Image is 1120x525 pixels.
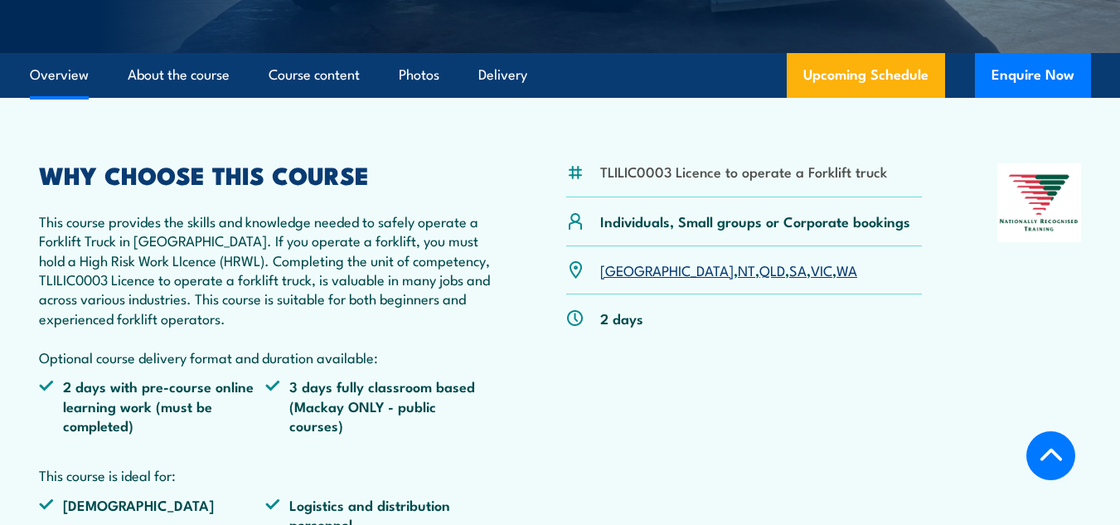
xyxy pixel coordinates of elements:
img: Nationally Recognised Training logo. [997,163,1081,242]
a: Delivery [478,53,527,97]
a: WA [836,260,857,280]
a: Course content [269,53,360,97]
p: This course is ideal for: [39,465,491,484]
a: About the course [128,53,230,97]
li: 2 days with pre-course online learning work (must be completed) [39,377,265,435]
p: This course provides the skills and knowledge needed to safely operate a Forklift Truck in [GEOGR... [39,211,491,367]
a: NT [738,260,755,280]
a: Upcoming Schedule [787,53,945,98]
h2: WHY CHOOSE THIS COURSE [39,163,491,185]
a: SA [789,260,807,280]
a: QLD [759,260,785,280]
a: [GEOGRAPHIC_DATA] [600,260,734,280]
button: Enquire Now [975,53,1091,98]
a: Overview [30,53,89,97]
a: VIC [811,260,832,280]
p: , , , , , [600,260,857,280]
p: 2 days [600,309,643,328]
li: TLILIC0003 Licence to operate a Forklift truck [600,162,887,181]
p: Individuals, Small groups or Corporate bookings [600,211,910,231]
a: Photos [399,53,439,97]
li: 3 days fully classroom based (Mackay ONLY - public courses) [265,377,492,435]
